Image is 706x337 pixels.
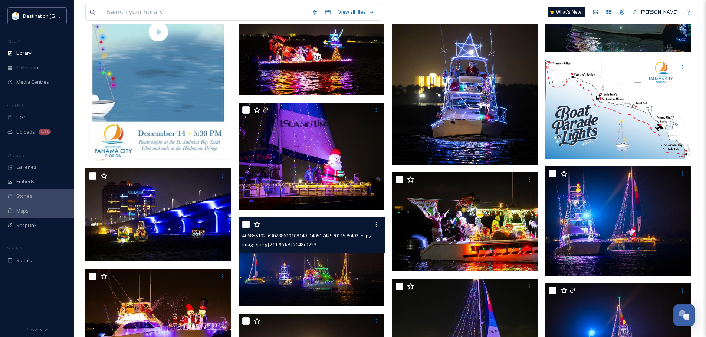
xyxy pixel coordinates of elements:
[548,7,585,17] a: What's New
[16,193,32,200] span: Stories
[392,172,538,272] img: 409179778_630288529108158_268755576669980439_n.jpg
[23,12,97,19] span: Destination [GEOGRAPHIC_DATA]
[7,38,20,44] span: MEDIA
[16,257,32,264] span: Socials
[629,5,682,19] a: [PERSON_NAME]
[641,9,678,15] span: [PERSON_NAME]
[16,50,31,57] span: Library
[16,164,36,171] span: Galleries
[12,12,19,20] img: download.png
[239,103,384,210] img: 406496895_630289812441363_893743029237561661_n.jpg
[16,222,37,229] span: SnapLink
[242,232,371,239] span: 406856102_630288619108149_1405174297011575493_n.jpg
[103,4,308,20] input: Search your library
[26,327,48,332] span: Privacy Policy
[242,241,316,248] span: image/jpeg | 211.96 kB | 2048 x 1253
[7,152,24,158] span: WIDGETS
[85,168,231,261] img: 640ff7f8d05e3e173b924f1440b9cfbdbcfc1a5c988b9c71f0578164bd4df571.jpg
[239,217,384,306] img: 406856102_630288619108149_1405174297011575493_n.jpg
[545,166,691,276] img: 59941f3e4e349975b530c63d82e202f2c854bf752affd8f037a25f2604d3879c.jpg
[39,129,51,135] div: 1.2k
[335,5,378,19] a: View all files
[16,207,29,214] span: Maps
[7,103,23,108] span: COLLECT
[16,64,41,71] span: Collections
[239,1,384,95] img: 406468466_630288875774790_3097767852467440897_n.jpg
[16,129,35,136] span: Uploads
[16,178,35,185] span: Embeds
[26,324,48,333] a: Privacy Policy
[16,79,49,86] span: Media Centres
[7,246,22,251] span: SOCIALS
[16,114,26,121] span: UGC
[673,304,695,326] button: Open Chat
[545,60,691,159] img: Map of Boat Parade 2024-01.png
